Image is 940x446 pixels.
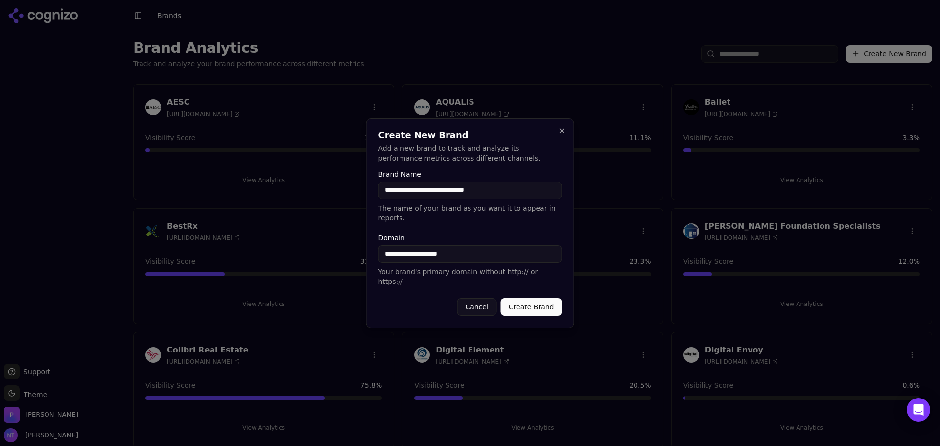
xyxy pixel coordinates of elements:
[378,267,562,286] p: Your brand's primary domain without http:// or https://
[378,131,562,140] h2: Create New Brand
[378,171,562,178] label: Brand Name
[457,298,496,316] button: Cancel
[378,203,562,223] p: The name of your brand as you want it to appear in reports.
[501,298,562,316] button: Create Brand
[378,235,562,241] label: Domain
[378,143,562,163] p: Add a new brand to track and analyze its performance metrics across different channels.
